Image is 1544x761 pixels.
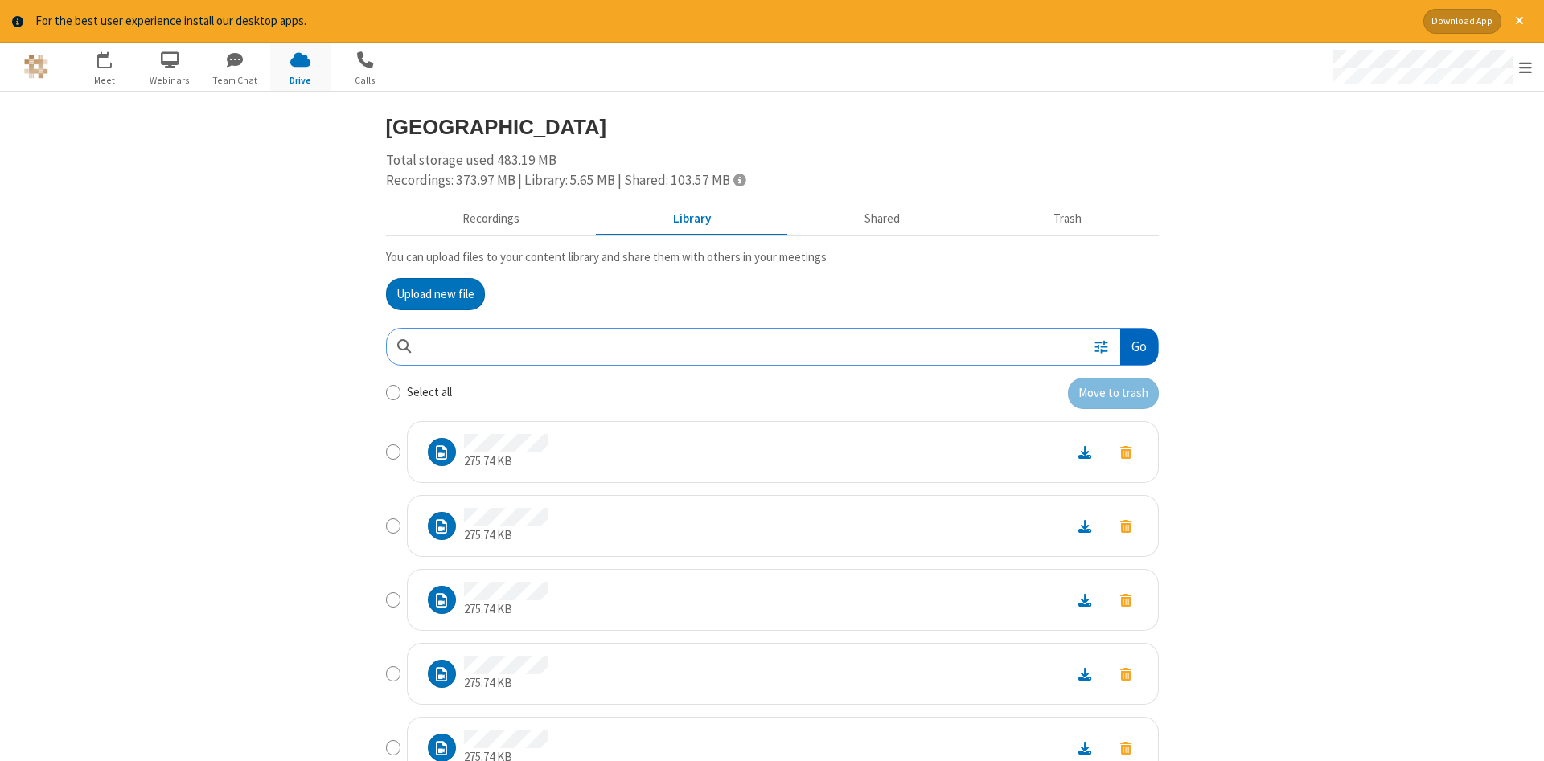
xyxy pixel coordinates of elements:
button: Close alert [1507,9,1532,34]
button: Trash [977,203,1159,234]
button: Recorded meetings [386,203,597,234]
span: Meet [75,73,135,88]
button: Move to trash [1068,378,1159,410]
div: For the best user experience install our desktop apps. [35,12,1411,31]
p: You can upload files to your content library and share them with others in your meetings [386,248,1159,267]
div: 1 [109,51,119,63]
button: Move to trash [1106,515,1146,537]
button: Logo [6,43,66,91]
span: Webinars [140,73,200,88]
button: Move to trash [1106,589,1146,611]
button: Download App [1423,9,1501,34]
div: Recordings: 373.97 MB | Library: 5.65 MB | Shared: 103.57 MB [386,170,1159,191]
a: Download file [1064,738,1106,757]
img: QA Selenium DO NOT DELETE OR CHANGE [24,55,48,79]
span: Team Chat [205,73,265,88]
h3: [GEOGRAPHIC_DATA] [386,116,1159,138]
p: 275.74 KB [464,526,548,545]
button: Move to trash [1106,737,1146,759]
button: Move to trash [1106,663,1146,685]
button: Shared during meetings [788,203,977,234]
button: Go [1120,329,1157,365]
button: Content library [597,203,788,234]
a: Download file [1064,591,1106,609]
div: Total storage used 483.19 MB [386,150,1159,191]
p: 275.74 KB [464,600,548,619]
span: Calls [335,73,396,88]
a: Download file [1064,517,1106,535]
span: Totals displayed include files that have been moved to the trash. [733,173,745,186]
p: 275.74 KB [464,452,548,471]
label: Select all [407,383,452,402]
div: Open menu [1317,43,1544,91]
a: Download file [1064,665,1106,683]
button: Move to trash [1106,441,1146,463]
button: Upload new file [386,278,485,310]
span: Drive [270,73,331,88]
p: 275.74 KB [464,674,548,693]
a: Download file [1064,443,1106,461]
